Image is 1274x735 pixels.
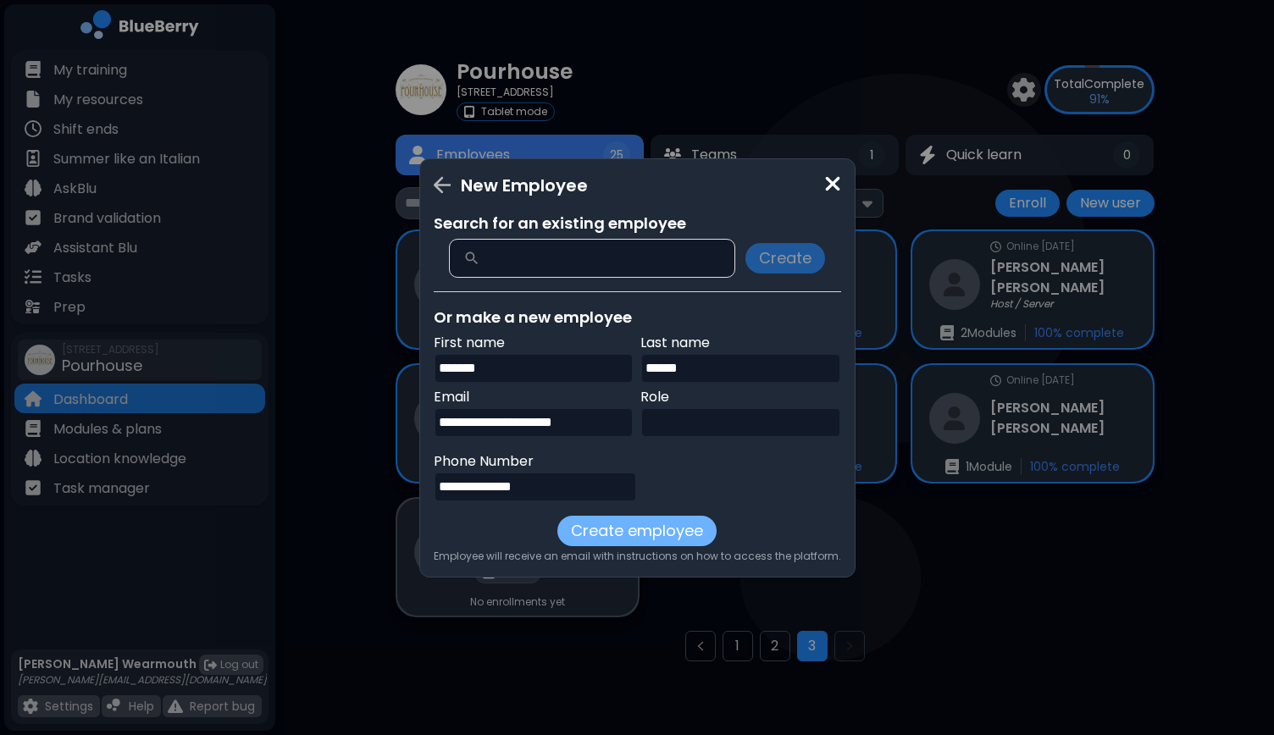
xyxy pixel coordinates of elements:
p: Employee will receive an email with instructions on how to access the platform. [434,550,841,563]
button: Create employee [557,516,717,546]
p: Phone Number [434,451,638,472]
p: First name [434,333,634,353]
img: close icon [824,173,841,196]
p: Email [434,387,634,407]
img: Go back [434,176,451,194]
p: New Employee [461,173,588,198]
p: Last name [640,333,841,353]
p: Search for an existing employee [434,212,841,235]
p: Role [640,387,841,407]
p: Or make a new employee [434,306,841,329]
